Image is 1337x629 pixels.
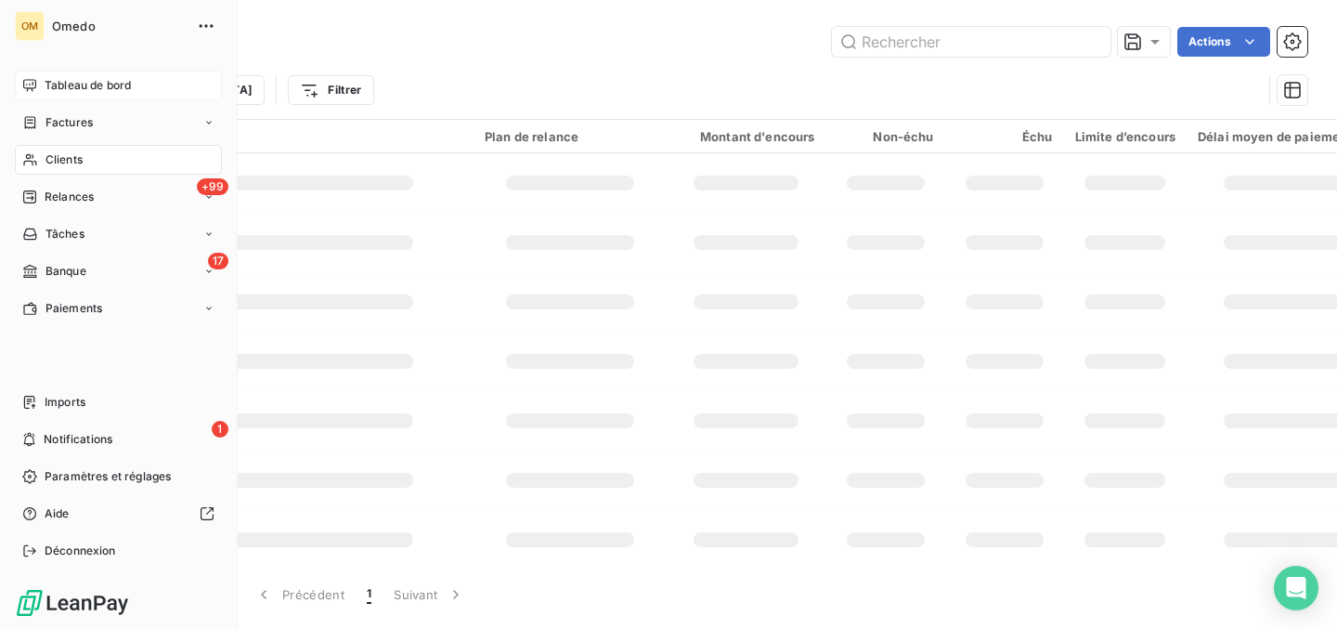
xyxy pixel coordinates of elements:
span: Notifications [44,431,112,448]
span: Tâches [45,226,84,242]
button: 1 [356,575,383,614]
span: 1 [212,421,228,438]
div: Échu [956,129,1053,144]
span: Omedo [52,19,186,33]
span: Paramètres et réglages [45,468,171,485]
div: Open Intercom Messenger [1274,566,1318,610]
span: Paiements [45,300,102,317]
span: 17 [208,253,228,269]
button: Filtrer [288,75,373,105]
div: Plan de relance [485,129,656,144]
div: Non-échu [837,129,934,144]
button: Actions [1177,27,1270,57]
div: Limite d’encours [1075,129,1175,144]
span: Banque [45,263,86,280]
span: Tableau de bord [45,77,131,94]
span: +99 [197,178,228,195]
span: Imports [45,394,85,411]
span: Clients [45,151,83,168]
span: Relances [45,189,94,205]
button: Précédent [243,575,356,614]
a: Aide [15,499,222,529]
button: Suivant [383,575,476,614]
span: Factures [45,114,93,131]
span: 1 [367,585,371,604]
span: Aide [45,505,70,522]
input: Rechercher [832,27,1110,57]
span: Déconnexion [45,543,116,559]
img: Logo LeanPay [15,588,130,618]
div: OM [15,11,45,41]
div: Montant d'encours [678,129,815,144]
